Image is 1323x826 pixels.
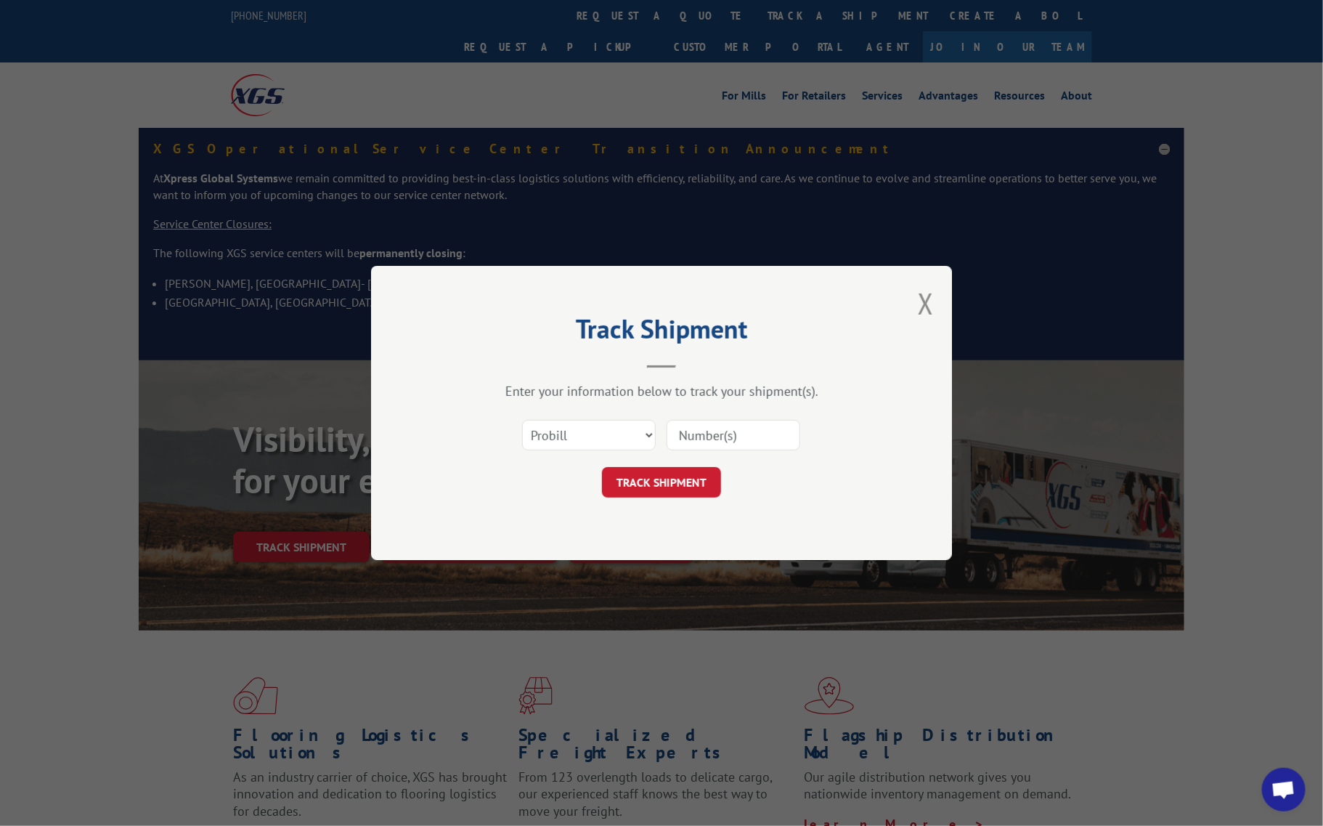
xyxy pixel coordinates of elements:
a: Open chat [1262,768,1306,811]
h2: Track Shipment [444,319,879,347]
input: Number(s) [667,420,800,450]
button: TRACK SHIPMENT [602,467,721,498]
div: Enter your information below to track your shipment(s). [444,383,879,400]
button: Close modal [918,284,934,323]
